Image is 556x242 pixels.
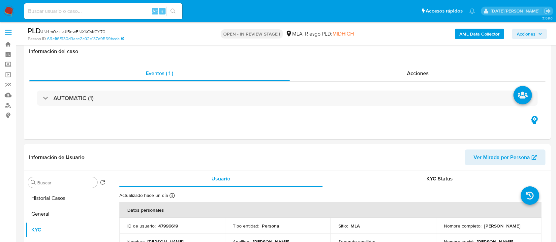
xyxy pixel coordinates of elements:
[152,8,158,14] span: Alt
[517,29,536,39] span: Acciones
[469,8,475,14] a: Notificaciones
[286,30,302,38] div: MLA
[166,7,180,16] button: search-icon
[351,223,360,229] p: MLA
[544,8,551,14] a: Salir
[53,94,94,102] h3: AUTOMATIC (1)
[474,149,530,165] span: Ver Mirada por Persona
[28,25,41,36] b: PLD
[221,29,283,39] p: OPEN - IN REVIEW STAGE I
[29,48,545,55] h1: Información del caso
[426,8,463,14] span: Accesos rápidos
[484,223,520,229] p: [PERSON_NAME]
[25,222,108,238] button: KYC
[31,180,36,185] button: Buscar
[465,149,545,165] button: Ver Mirada por Persona
[119,202,541,218] th: Datos personales
[119,192,168,199] p: Actualizado hace un día
[305,30,354,38] span: Riesgo PLD:
[233,223,259,229] p: Tipo entidad :
[455,29,504,39] button: AML Data Collector
[37,91,538,106] div: AUTOMATIC (1)
[127,223,156,229] p: ID de usuario :
[100,180,105,187] button: Volver al orden por defecto
[491,8,542,14] p: lucia.neglia@mercadolibre.com
[24,7,182,15] input: Buscar usuario o caso...
[146,69,173,77] span: Eventos ( 1 )
[407,69,429,77] span: Acciones
[426,175,453,182] span: KYC Status
[47,36,124,42] a: 69e1f6f530d9ace2c02e137d9559bcda
[161,8,163,14] span: s
[158,223,178,229] p: 47996619
[459,29,500,39] b: AML Data Collector
[444,223,481,229] p: Nombre completo :
[37,180,95,186] input: Buscar
[25,190,108,206] button: Historial Casos
[29,154,84,161] h1: Información de Usuario
[332,30,354,38] span: MIDHIGH
[338,223,348,229] p: Sitio :
[211,175,230,182] span: Usuario
[512,29,547,39] button: Acciones
[28,36,46,42] b: Person ID
[262,223,279,229] p: Persona
[25,206,108,222] button: General
[41,28,106,35] span: # N4m0zzlkJi5dwENXKCsKCY70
